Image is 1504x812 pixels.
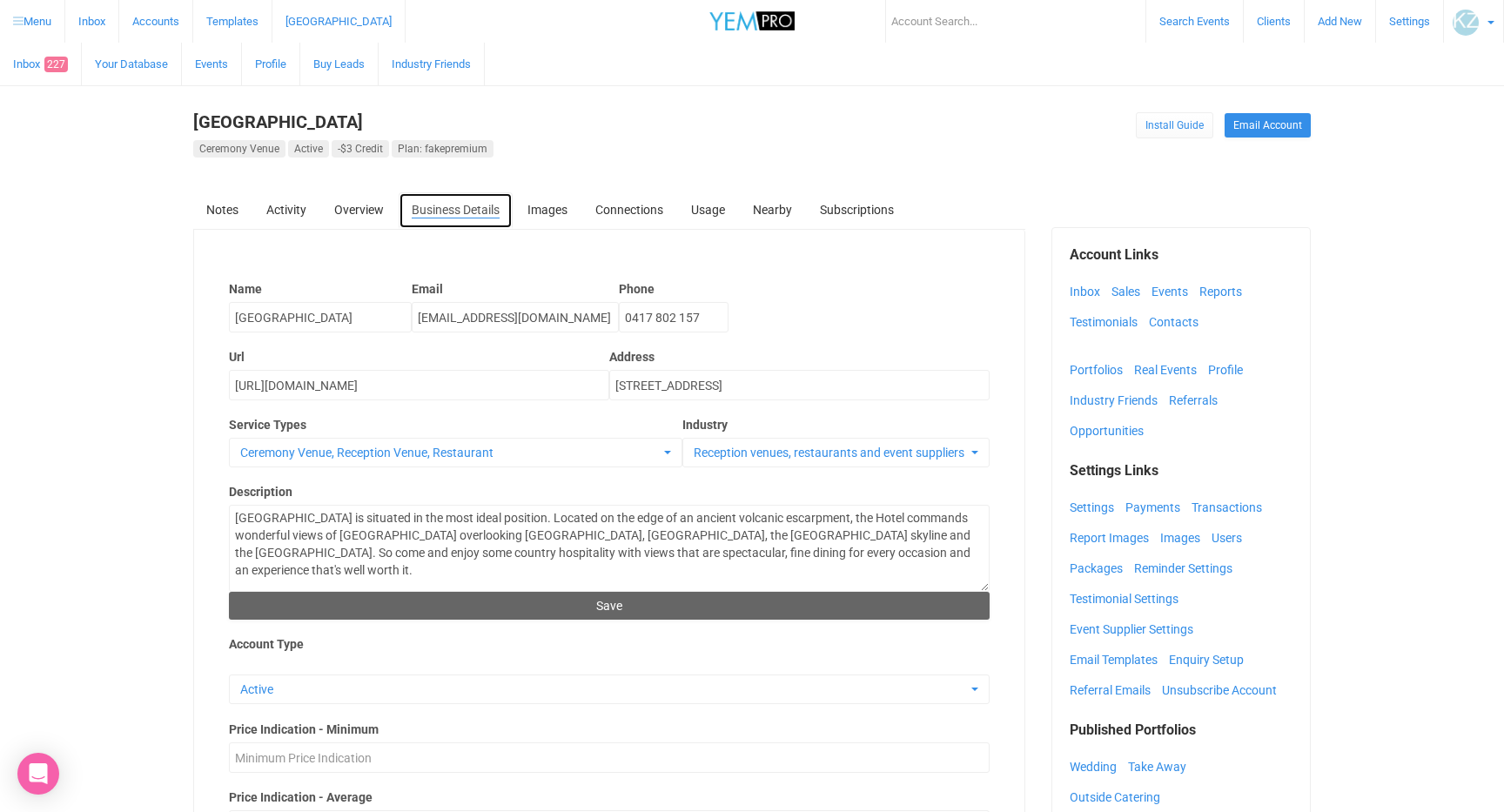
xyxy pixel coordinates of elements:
[1070,616,1202,642] a: Event Supplier Settings
[1134,555,1241,581] a: Reminder Settings
[1128,754,1195,780] a: Take Away
[321,192,397,227] a: Overview
[1160,525,1209,551] a: Images
[412,302,619,332] input: Email Address
[229,416,682,433] label: Service Types
[1257,15,1291,28] span: Clients
[229,635,990,653] label: Account Type
[1070,278,1109,305] a: Inbox
[412,280,619,298] label: Email
[300,43,379,85] a: Buy Leads
[1070,494,1123,520] a: Settings
[240,681,967,698] span: Active
[1208,357,1252,383] a: Profile
[229,370,609,400] input: Website URL
[332,140,389,158] div: -$3 Credit
[1070,555,1131,581] a: Packages
[582,192,676,227] a: Connections
[1151,278,1197,305] a: Events
[193,192,252,227] a: Notes
[1070,309,1146,335] a: Testimonials
[1318,15,1362,28] span: Add New
[1070,677,1159,703] a: Referral Emails
[229,505,990,592] textarea: [GEOGRAPHIC_DATA] is situated in the most ideal position. Located on the edge of an ancient volca...
[392,140,493,158] div: Plan: fakepremium
[1169,387,1226,413] a: Referrals
[240,444,660,461] span: Ceremony Venue, Reception Venue, Restaurant
[229,721,990,738] label: Price Indication - Minimum
[229,592,990,620] button: Save
[229,348,609,366] label: Url
[1070,721,1293,741] legend: Published Portfolios
[1070,754,1125,780] a: Wedding
[17,753,59,795] div: Open Intercom Messenger
[1125,494,1189,520] a: Payments
[193,111,363,132] a: [GEOGRAPHIC_DATA]
[1199,278,1251,305] a: Reports
[1070,586,1187,612] a: Testimonial Settings
[1070,387,1166,413] a: Industry Friends
[1111,278,1149,305] a: Sales
[1070,647,1166,673] a: Email Templates
[229,742,990,773] input: Minimum Price Indication
[193,140,285,158] div: Ceremony Venue
[1149,309,1207,335] a: Contacts
[740,192,805,227] a: Nearby
[379,43,485,85] a: Industry Friends
[399,192,513,229] a: Business Details
[1070,525,1158,551] a: Report Images
[619,280,728,298] label: Phone
[229,674,990,704] button: Active
[1159,15,1230,28] span: Search Events
[1070,357,1131,383] a: Portfolios
[82,43,182,85] a: Your Database
[229,789,990,806] label: Price Indication - Average
[1212,525,1251,551] a: Users
[807,192,907,227] a: Subscriptions
[182,43,242,85] a: Events
[229,483,990,500] label: Description
[229,438,682,467] button: Ceremony Venue, Reception Venue, Restaurant
[1070,461,1293,481] legend: Settings Links
[609,348,990,366] label: Address
[1453,10,1479,36] img: KZ.jpg
[1070,245,1293,265] legend: Account Links
[619,302,728,332] input: Business Phone
[609,370,990,400] input: Address
[1070,418,1152,444] a: Opportunities
[682,438,990,467] button: Reception venues, restaurants and event suppliers
[253,192,319,227] a: Activity
[44,57,68,72] span: 227
[229,302,412,332] input: Business Name
[229,280,412,298] label: Name
[514,192,581,227] a: Images
[1136,112,1213,138] a: Install Guide
[682,416,990,433] label: Industry
[1225,113,1311,138] a: Email Account
[678,192,738,227] a: Usage
[1162,677,1286,703] a: Unsubscribe Account
[288,140,329,158] div: Active
[1070,784,1169,810] a: Outside Catering
[1169,647,1252,673] a: Enquiry Setup
[242,43,300,85] a: Profile
[1134,357,1205,383] a: Real Events
[1192,494,1271,520] a: Transactions
[694,444,967,461] span: Reception venues, restaurants and event suppliers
